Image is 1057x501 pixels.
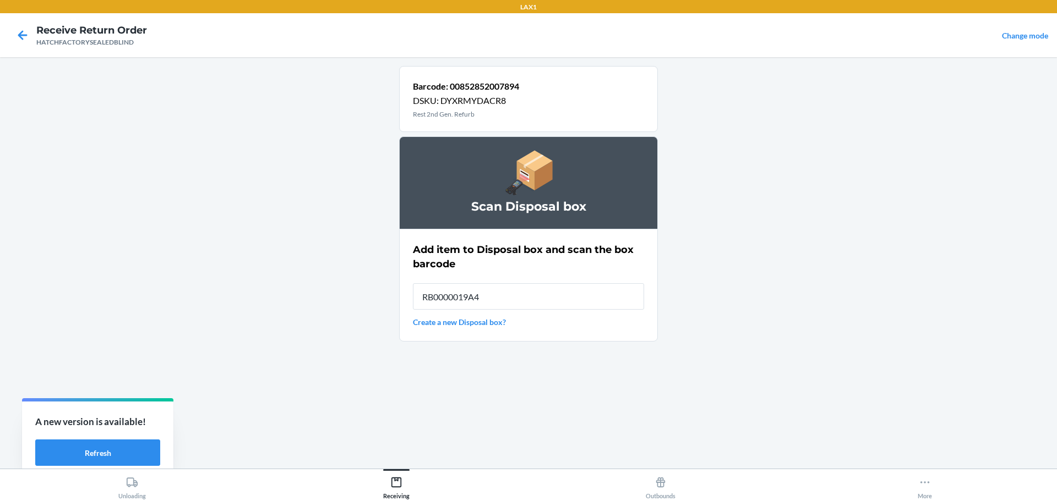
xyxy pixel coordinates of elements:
[520,2,537,12] p: LAX1
[413,316,644,328] a: Create a new Disposal box?
[413,94,519,107] p: DSKU: DYXRMYDACR8
[383,472,410,499] div: Receiving
[36,37,147,47] div: HATCHFACTORYSEALEDBLIND
[118,472,146,499] div: Unloading
[264,469,528,499] button: Receiving
[413,283,644,310] input: Disposal Box Barcode
[918,472,932,499] div: More
[1002,31,1048,40] a: Change mode
[413,80,519,93] p: Barcode: 00852852007894
[413,243,644,271] h2: Add item to Disposal box and scan the box barcode
[413,109,519,119] p: Rest 2nd Gen. Refurb
[35,439,160,466] button: Refresh
[35,415,160,429] p: A new version is available!
[793,469,1057,499] button: More
[528,469,793,499] button: Outbounds
[646,472,675,499] div: Outbounds
[36,23,147,37] h4: Receive Return Order
[413,198,644,216] h3: Scan Disposal box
